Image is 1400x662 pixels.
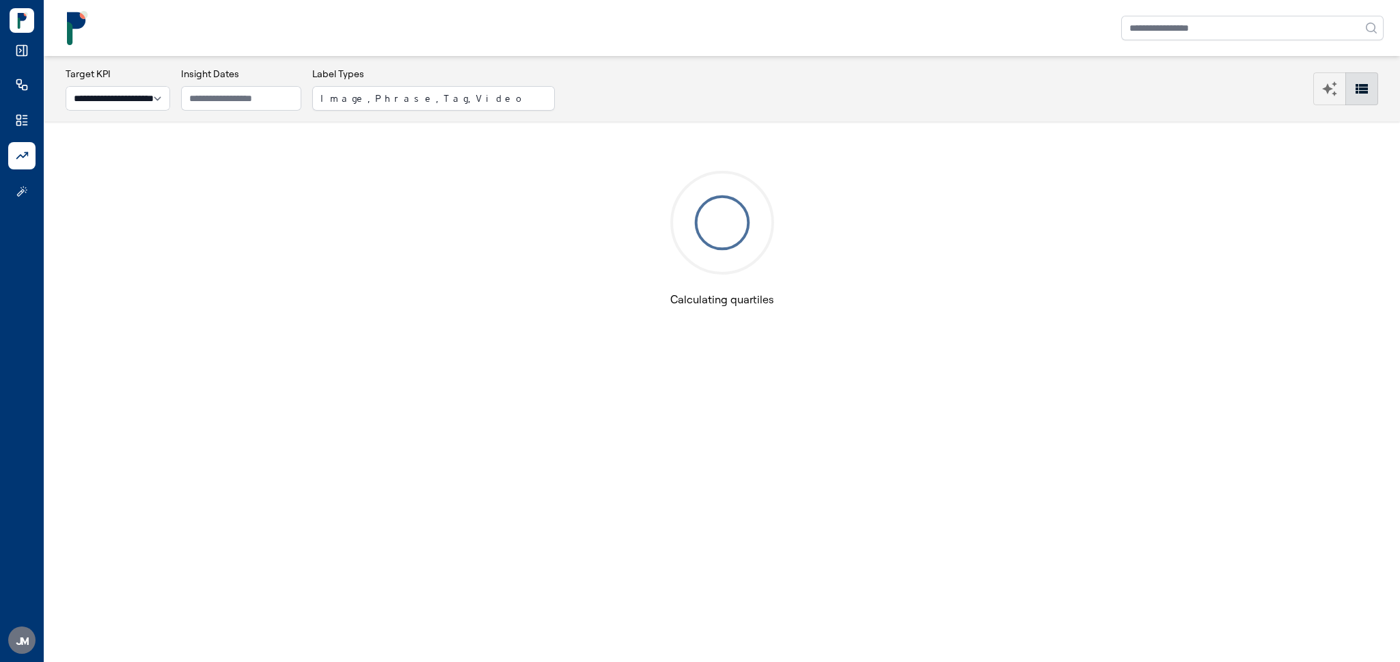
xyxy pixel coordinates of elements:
h3: Insight Dates [181,67,301,81]
img: Logo [10,8,34,33]
button: JM [8,626,36,654]
h3: Label Types [312,67,555,81]
h3: Target KPI [66,67,170,81]
button: Image, Phrase, Tag, Video [312,86,555,111]
div: J M [8,626,36,654]
img: logo [60,11,94,45]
